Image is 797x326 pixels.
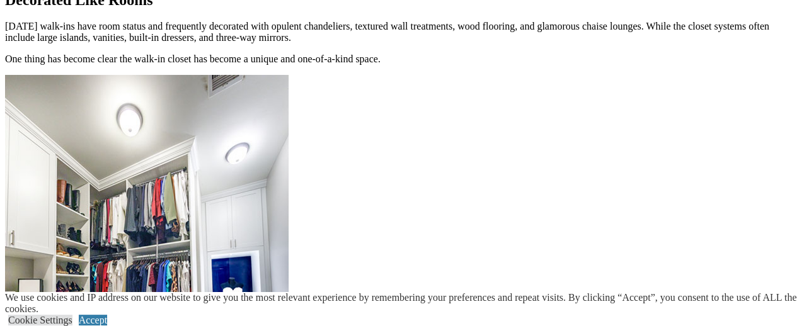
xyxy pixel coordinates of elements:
[5,53,792,65] p: One thing has become clear the walk-in closet has become a unique and one-of-a-kind space.
[8,315,72,325] a: Cookie Settings
[79,315,107,325] a: Accept
[5,292,797,315] div: We use cookies and IP address on our website to give you the most relevant experience by remember...
[5,21,792,43] p: [DATE] walk-ins have room status and frequently decorated with opulent chandeliers, textured wall...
